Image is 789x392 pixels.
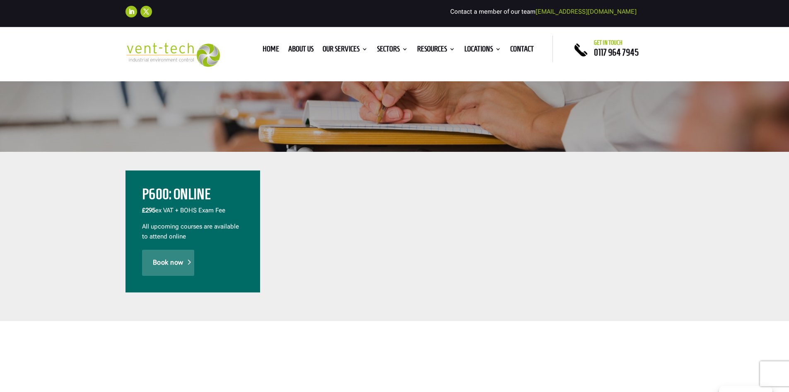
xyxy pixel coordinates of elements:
img: 2023-09-27T08_35_16.549ZVENT-TECH---Clear-background [125,43,220,67]
p: All upcoming courses are available to attend online [142,222,244,242]
a: Contact [510,46,534,55]
a: Resources [417,46,455,55]
a: Locations [464,46,501,55]
a: Our Services [323,46,368,55]
a: Book now [142,250,194,275]
a: Home [263,46,279,55]
span: Contact a member of our team [450,8,637,15]
span: £295 [142,207,155,214]
a: About us [288,46,314,55]
a: Sectors [377,46,408,55]
a: Follow on X [140,6,152,17]
p: ex VAT + BOHS Exam Fee [142,206,244,222]
span: Get in touch [594,39,623,46]
a: Follow on LinkedIn [125,6,137,17]
a: [EMAIL_ADDRESS][DOMAIN_NAME] [536,8,637,15]
a: 0117 964 7945 [594,47,639,57]
h2: P600: Online [142,187,244,206]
